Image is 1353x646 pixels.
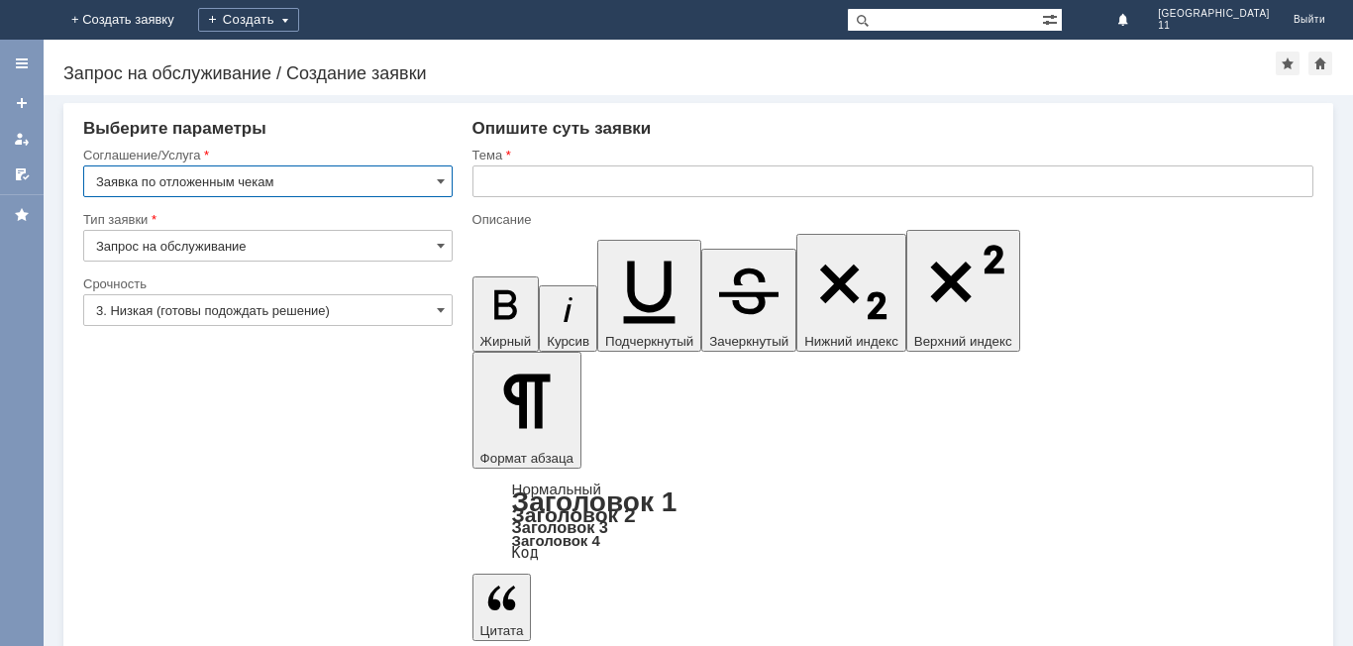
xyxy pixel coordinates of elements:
[6,87,38,119] a: Создать заявку
[83,119,266,138] span: Выберите параметры
[512,503,636,526] a: Заголовок 2
[1308,52,1332,75] div: Сделать домашней страницей
[480,451,573,466] span: Формат абзаца
[83,149,449,161] div: Соглашение/Услуга
[539,285,597,352] button: Курсив
[796,234,906,352] button: Нижний индекс
[6,159,38,190] a: Мои согласования
[906,230,1020,352] button: Верхний индекс
[63,63,1276,83] div: Запрос на обслуживание / Создание заявки
[512,518,608,536] a: Заголовок 3
[480,334,532,349] span: Жирный
[512,486,677,517] a: Заголовок 1
[472,352,581,469] button: Формат абзаца
[512,481,601,497] a: Нормальный
[512,532,600,549] a: Заголовок 4
[547,334,589,349] span: Курсив
[472,213,1309,226] div: Описание
[472,574,532,641] button: Цитата
[472,119,652,138] span: Опишите суть заявки
[1158,8,1270,20] span: [GEOGRAPHIC_DATA]
[1042,9,1062,28] span: Расширенный поиск
[472,149,1309,161] div: Тема
[709,334,788,349] span: Зачеркнутый
[597,240,701,352] button: Подчеркнутый
[512,544,539,562] a: Код
[804,334,898,349] span: Нижний индекс
[472,276,540,352] button: Жирный
[6,123,38,155] a: Мои заявки
[701,249,796,352] button: Зачеркнутый
[914,334,1012,349] span: Верхний индекс
[198,8,299,32] div: Создать
[83,213,449,226] div: Тип заявки
[1158,20,1270,32] span: 11
[480,623,524,638] span: Цитата
[83,277,449,290] div: Срочность
[472,483,1313,560] div: Формат абзаца
[1276,52,1300,75] div: Добавить в избранное
[605,334,693,349] span: Подчеркнутый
